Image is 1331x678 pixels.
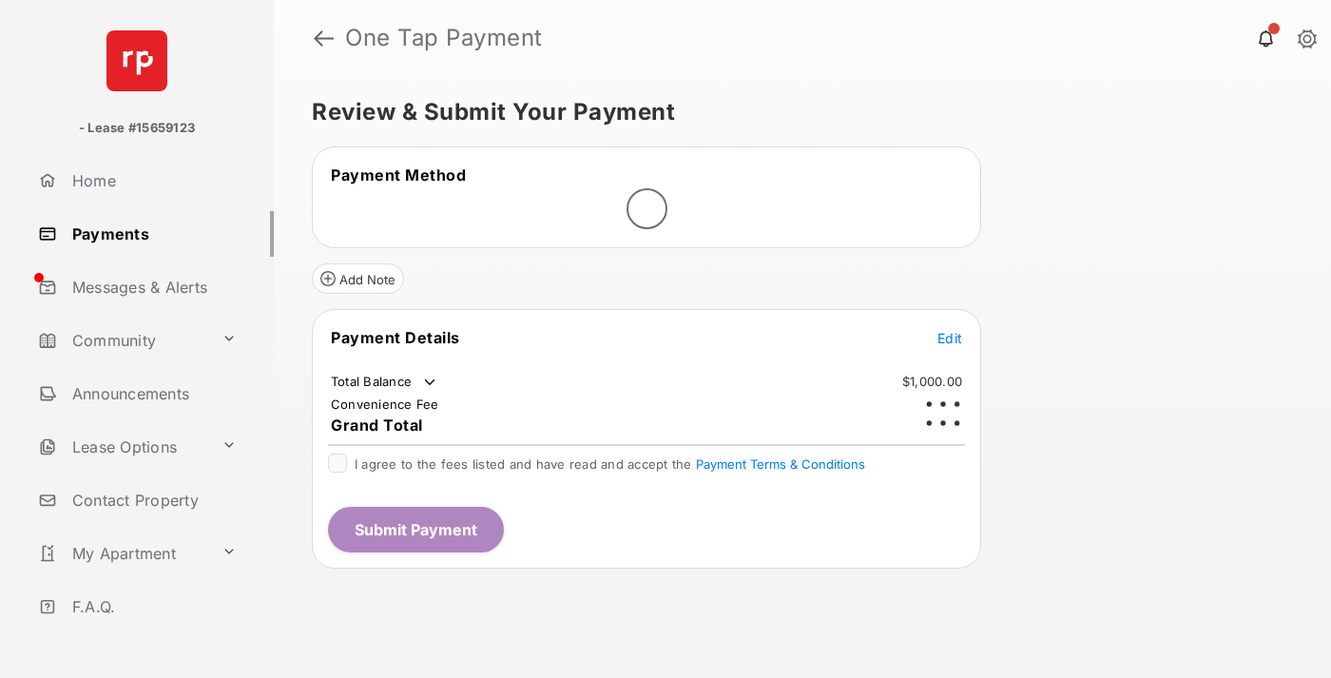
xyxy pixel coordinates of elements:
[30,424,214,470] a: Lease Options
[30,158,274,203] a: Home
[30,318,214,363] a: Community
[331,416,423,435] span: Grand Total
[312,101,1278,124] h5: Review & Submit Your Payment
[696,456,865,472] button: I agree to the fees listed and have read and accept the
[345,27,543,49] strong: One Tap Payment
[330,373,439,392] td: Total Balance
[355,456,865,472] span: I agree to the fees listed and have read and accept the
[30,211,274,257] a: Payments
[30,477,274,523] a: Contact Property
[937,330,962,346] span: Edit
[30,531,214,576] a: My Apartment
[328,507,504,552] button: Submit Payment
[331,165,466,184] span: Payment Method
[937,328,962,347] button: Edit
[901,373,963,390] td: $1,000.00
[312,263,404,294] button: Add Note
[30,264,274,310] a: Messages & Alerts
[30,371,274,416] a: Announcements
[106,30,167,91] img: svg+xml;base64,PHN2ZyB4bWxucz0iaHR0cDovL3d3dy53My5vcmcvMjAwMC9zdmciIHdpZHRoPSI2NCIgaGVpZ2h0PSI2NC...
[330,396,440,413] td: Convenience Fee
[30,584,274,630] a: F.A.Q.
[331,328,460,347] span: Payment Details
[79,119,195,138] p: - Lease #15659123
